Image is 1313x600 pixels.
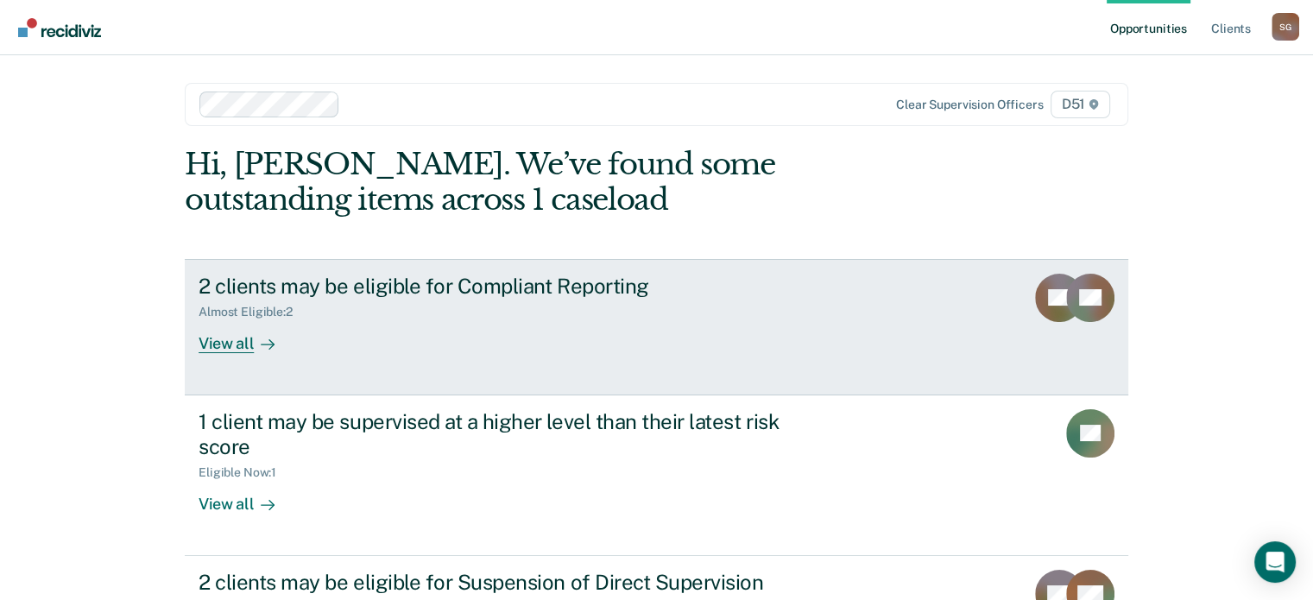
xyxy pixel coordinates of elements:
[18,18,101,37] img: Recidiviz
[199,409,805,459] div: 1 client may be supervised at a higher level than their latest risk score
[896,98,1043,112] div: Clear supervision officers
[1051,91,1110,118] span: D51
[199,465,290,480] div: Eligible Now : 1
[199,274,805,299] div: 2 clients may be eligible for Compliant Reporting
[199,319,295,353] div: View all
[1272,13,1299,41] div: S G
[185,259,1128,395] a: 2 clients may be eligible for Compliant ReportingAlmost Eligible:2View all
[1254,541,1296,583] div: Open Intercom Messenger
[199,305,306,319] div: Almost Eligible : 2
[199,480,295,514] div: View all
[1272,13,1299,41] button: Profile dropdown button
[199,570,805,595] div: 2 clients may be eligible for Suspension of Direct Supervision
[185,147,939,218] div: Hi, [PERSON_NAME]. We’ve found some outstanding items across 1 caseload
[185,395,1128,556] a: 1 client may be supervised at a higher level than their latest risk scoreEligible Now:1View all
